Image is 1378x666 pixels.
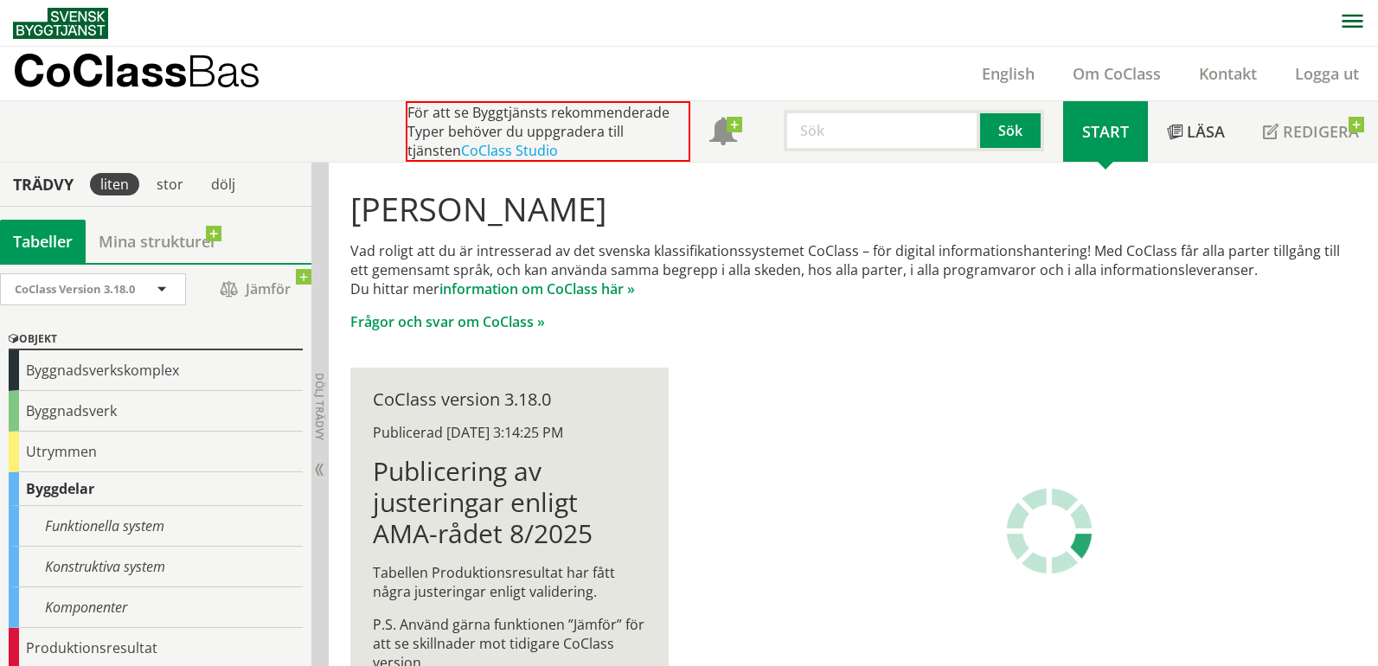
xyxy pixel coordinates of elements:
[406,101,690,162] div: För att se Byggtjänsts rekommenderade Typer behöver du uppgradera till tjänsten
[350,241,1357,298] p: Vad roligt att du är intresserad av det svenska klassifikationssystemet CoClass – för digital inf...
[13,61,260,80] p: CoClass
[1244,101,1378,162] a: Redigera
[784,110,980,151] input: Sök
[373,423,647,442] div: Publicerad [DATE] 3:14:25 PM
[1180,63,1276,84] a: Kontakt
[1063,101,1148,162] a: Start
[9,432,303,472] div: Utrymmen
[3,175,83,194] div: Trädvy
[201,173,246,195] div: dölj
[312,373,327,440] span: Dölj trädvy
[373,390,647,409] div: CoClass version 3.18.0
[9,547,303,587] div: Konstruktiva system
[1187,121,1225,142] span: Läsa
[709,119,737,147] span: Notifikationer
[90,173,139,195] div: liten
[9,350,303,391] div: Byggnadsverkskomplex
[9,506,303,547] div: Funktionella system
[350,189,1357,227] h1: [PERSON_NAME]
[980,110,1044,151] button: Sök
[86,220,230,263] a: Mina strukturer
[203,274,307,304] span: Jämför
[373,563,647,601] p: Tabellen Produktionsresultat har fått några justeringar enligt validering.
[373,456,647,549] h1: Publicering av justeringar enligt AMA-rådet 8/2025
[187,45,260,96] span: Bas
[1276,63,1378,84] a: Logga ut
[439,279,635,298] a: information om CoClass här »
[13,8,108,39] img: Svensk Byggtjänst
[1148,101,1244,162] a: Läsa
[1054,63,1180,84] a: Om CoClass
[146,173,194,195] div: stor
[9,330,303,350] div: Objekt
[9,587,303,628] div: Komponenter
[963,63,1054,84] a: English
[1283,121,1359,142] span: Redigera
[9,391,303,432] div: Byggnadsverk
[350,312,545,331] a: Frågor och svar om CoClass »
[1006,488,1093,574] img: Laddar
[461,141,558,160] a: CoClass Studio
[9,472,303,506] div: Byggdelar
[15,281,135,297] span: CoClass Version 3.18.0
[1082,121,1129,142] span: Start
[13,47,298,100] a: CoClassBas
